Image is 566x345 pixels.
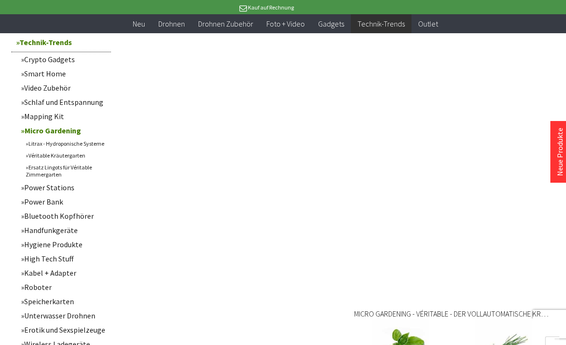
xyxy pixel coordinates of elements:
a: Micro Gardening [16,123,111,138]
a: Drohnen [152,14,192,34]
span: Drohnen [158,19,185,28]
span: Technik-Trends [357,19,405,28]
a: Roboter [16,280,111,294]
span: Outlet [418,19,438,28]
a: High Tech Stuff [16,252,111,266]
a: Véritable Kräutergarten [21,149,111,161]
a: Video Zubehör [16,81,111,95]
a: Ersatz Lingots für Véritable Zimmergarten [21,161,111,180]
div: Micro Gardening - Véritable - Der vollautomatische Kräutergarten [354,304,550,330]
span: Foto + Video [266,19,305,28]
a: Outlet [411,14,445,34]
a: Technik-Trends [351,14,411,34]
a: Neue Produkte [555,128,565,176]
span: Neu [133,19,145,28]
a: Power Stations [16,180,111,195]
a: Schlaf und Entspannung [16,95,111,109]
a: Power Bank [16,195,111,209]
a: Drohnen Zubehör [192,14,260,34]
a: Mapping Kit [16,109,111,123]
a: Speicherkarten [16,294,111,308]
a: Gadgets [311,14,351,34]
a: Foto + Video [260,14,311,34]
a: Unterwasser Drohnen [16,308,111,323]
a: Crypto Gadgets [16,52,111,66]
a: Bluetooth Kopfhörer [16,209,111,223]
span: Gadgets [318,19,344,28]
a: Handfunkgeräte [16,223,111,237]
a: Erotik und Sexspielzeuge [16,323,111,337]
a: Hygiene Produkte [16,237,111,252]
a: Kabel + Adapter [16,266,111,280]
a: Litrax - Hydroponische Systeme [21,138,111,149]
a: Neu [126,14,152,34]
a: Smart Home [16,66,111,81]
a: Technik-Trends [11,33,111,52]
span: Drohnen Zubehör [198,19,253,28]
